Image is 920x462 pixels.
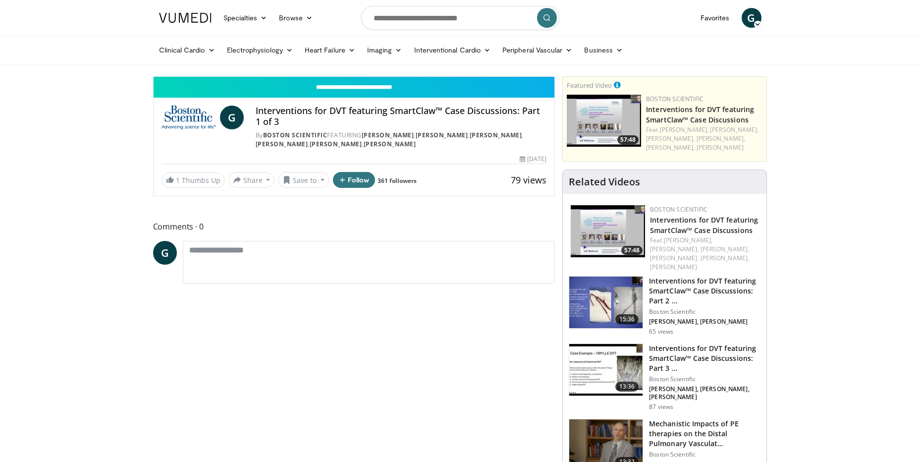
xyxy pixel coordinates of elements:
div: [DATE] [520,155,546,164]
p: 65 views [649,328,673,336]
a: [PERSON_NAME], [650,254,699,262]
a: [PERSON_NAME], [701,245,749,253]
a: [PERSON_NAME], [701,254,749,262]
a: Interventions for DVT featuring SmartClaw™ Case Discussions [646,105,754,124]
a: Specialties [217,8,273,28]
span: 13:36 [615,382,639,392]
a: [PERSON_NAME] [650,263,697,271]
a: [PERSON_NAME] [697,143,744,152]
a: Boston Scientific [646,95,704,103]
a: Interventional Cardio [408,40,497,60]
a: Browse [273,8,319,28]
img: f80d5c17-e695-4770-8d66-805e03df8342.150x105_q85_crop-smart_upscale.jpg [571,205,645,257]
img: c9201aff-c63c-4c30-aa18-61314b7b000e.150x105_q85_crop-smart_upscale.jpg [569,277,643,328]
a: [PERSON_NAME] [362,131,414,139]
a: [PERSON_NAME], [697,134,745,143]
p: Boston Scientific [649,308,760,316]
a: [PERSON_NAME], [710,125,758,134]
a: G [742,8,761,28]
a: Interventions for DVT featuring SmartClaw™ Case Discussions [650,215,758,235]
img: Boston Scientific [162,106,216,129]
a: [PERSON_NAME], [646,143,695,152]
a: 361 followers [378,176,417,185]
a: Peripheral Vascular [496,40,578,60]
a: Electrophysiology [221,40,299,60]
a: [PERSON_NAME] [470,131,522,139]
a: 1 Thumbs Up [162,173,225,188]
h3: Mechanistic Impacts of PE therapies on the Distal Pulmonary Vasculat… [649,419,760,449]
span: 57:48 [617,135,639,144]
a: [PERSON_NAME] [416,131,468,139]
span: Comments 0 [153,220,555,233]
a: Boston Scientific [263,131,327,139]
h3: Interventions for DVT featuring SmartClaw™ Case Discussions: Part 3 … [649,344,760,373]
a: [PERSON_NAME], [664,236,712,244]
a: Favorites [695,8,736,28]
a: [PERSON_NAME] [256,140,308,148]
button: Save to [278,172,329,188]
input: Search topics, interventions [361,6,559,30]
a: Business [578,40,629,60]
img: VuMedi Logo [159,13,212,23]
a: 57:48 [571,205,645,257]
small: Featured Video [567,81,612,90]
div: Feat. [646,125,762,152]
p: Boston Scientific [649,375,760,383]
a: [PERSON_NAME], [650,245,699,253]
p: 87 views [649,403,673,411]
h3: Interventions for DVT featuring SmartClaw™ Case Discussions: Part 2 … [649,276,760,306]
span: 1 [176,175,180,185]
a: [PERSON_NAME] [310,140,362,148]
button: Follow [333,172,376,188]
span: 79 views [511,174,546,186]
h4: Interventions for DVT featuring SmartClaw™ Case Discussions: Part 1 of 3 [256,106,546,127]
a: Imaging [361,40,408,60]
h4: Related Videos [569,176,640,188]
a: G [153,241,177,265]
p: [PERSON_NAME], [PERSON_NAME], [PERSON_NAME] [649,385,760,401]
a: 15:36 Interventions for DVT featuring SmartClaw™ Case Discussions: Part 2 … Boston Scientific [PE... [569,276,760,336]
p: Boston Scientific [649,451,760,459]
a: [PERSON_NAME], [660,125,708,134]
img: c7c8053f-07ab-4f92-a446-8a4fb167e281.150x105_q85_crop-smart_upscale.jpg [569,344,643,396]
div: Feat. [650,236,758,272]
p: [PERSON_NAME], [PERSON_NAME] [649,318,760,326]
button: Share [229,172,275,188]
span: 15:36 [615,314,639,324]
a: 57:48 [567,95,641,147]
a: [PERSON_NAME], [646,134,695,143]
a: Heart Failure [299,40,361,60]
span: 57:48 [621,246,643,255]
a: 13:36 Interventions for DVT featuring SmartClaw™ Case Discussions: Part 3 … Boston Scientific [PE... [569,344,760,411]
a: G [220,106,244,129]
a: [PERSON_NAME] [364,140,416,148]
a: Boston Scientific [650,205,707,214]
a: Clinical Cardio [153,40,221,60]
img: f80d5c17-e695-4770-8d66-805e03df8342.150x105_q85_crop-smart_upscale.jpg [567,95,641,147]
div: By FEATURING , , , , , [256,131,546,149]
